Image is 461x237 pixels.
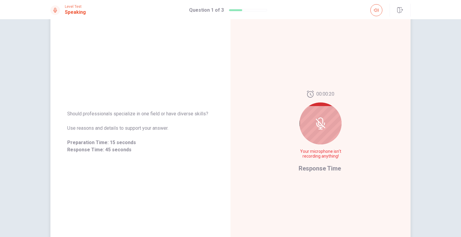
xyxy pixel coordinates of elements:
[65,4,86,9] span: Level Test
[67,110,214,117] span: Should professionals specialize in one field or have diverse skills?
[67,146,214,153] span: Response Time: 45 seconds
[67,139,214,146] span: Preparation Time: 15 seconds
[67,125,214,132] span: Use reasons and details to support your answer.
[316,90,334,98] span: 00:00:20
[299,149,342,159] span: Your microphone isn't recording anything!
[189,7,224,14] h1: Question 1 of 3
[65,9,86,16] h1: Speaking
[299,165,341,172] span: Response Time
